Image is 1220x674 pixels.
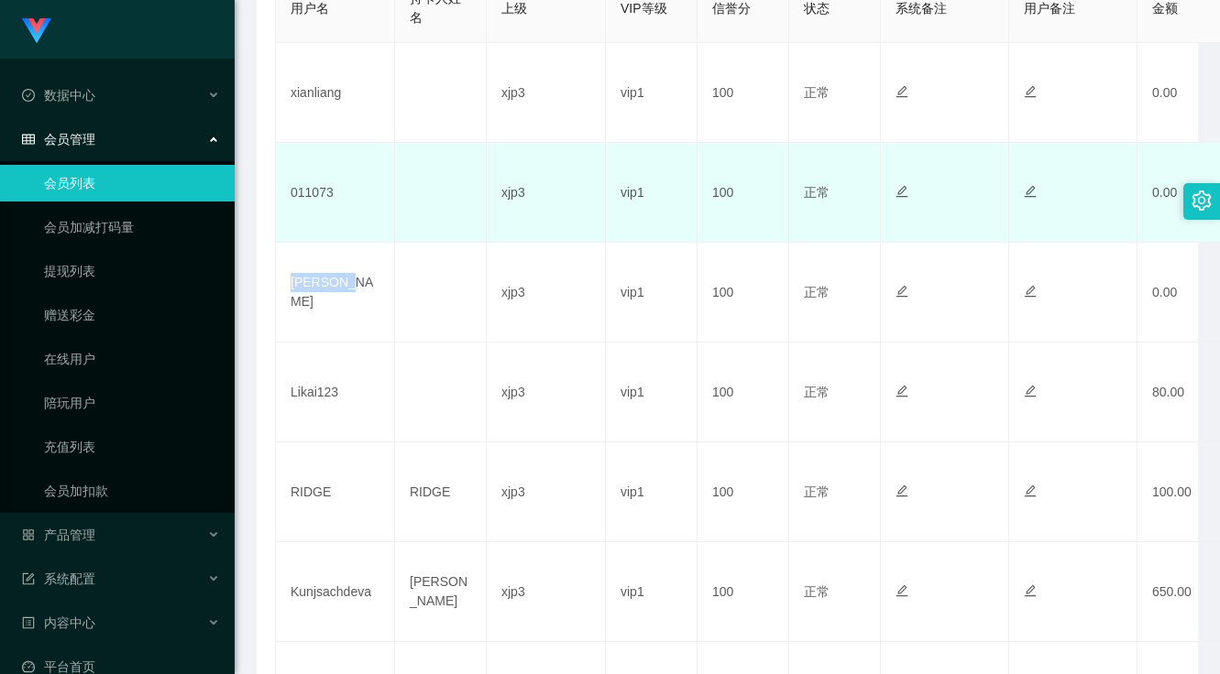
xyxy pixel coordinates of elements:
i: 图标: edit [1024,584,1037,597]
i: 图标: appstore-o [22,528,35,541]
td: 100 [698,342,789,442]
td: vip1 [606,143,698,243]
td: xjp3 [487,243,606,342]
td: xjp3 [487,342,606,442]
span: 数据中心 [22,88,95,103]
td: vip1 [606,342,698,442]
a: 陪玩用户 [44,385,220,421]
td: Kunjsachdeva [276,542,395,642]
td: Likai123 [276,342,395,442]
td: xjp3 [487,542,606,642]
span: 正常 [804,185,830,200]
span: 金额 [1152,1,1178,16]
td: 011073 [276,143,395,243]
td: [PERSON_NAME] [395,542,487,642]
i: 图标: edit [1024,484,1037,497]
span: VIP等级 [621,1,667,16]
a: 会员加减打码量 [44,209,220,245]
span: 信誉分 [712,1,751,16]
a: 会员列表 [44,165,220,201]
span: 用户名 [291,1,329,16]
i: 图标: edit [896,85,908,98]
span: 内容中心 [22,615,95,630]
td: xjp3 [487,43,606,143]
i: 图标: edit [1024,285,1037,298]
i: 图标: form [22,572,35,585]
td: RIDGE [395,442,487,542]
i: 图标: edit [896,584,908,597]
i: 图标: profile [22,616,35,629]
td: 100 [698,43,789,143]
span: 正常 [804,385,830,399]
a: 赠送彩金 [44,297,220,333]
i: 图标: edit [1024,85,1037,98]
i: 图标: edit [1024,385,1037,397]
span: 系统备注 [896,1,947,16]
td: RIDGE [276,442,395,542]
i: 图标: table [22,133,35,146]
td: [PERSON_NAME] [276,243,395,342]
a: 提现列表 [44,253,220,289]
span: 正常 [804,484,830,499]
i: 图标: edit [896,484,908,497]
i: 图标: edit [1024,185,1037,198]
a: 会员加扣款 [44,473,220,509]
i: 图标: edit [896,185,908,198]
img: logo.9652507e.png [22,18,51,44]
td: 100 [698,243,789,342]
td: vip1 [606,542,698,642]
span: 正常 [804,285,830,299]
i: 图标: setting [1192,190,1212,211]
td: 100 [698,542,789,642]
td: xianliang [276,43,395,143]
td: xjp3 [487,143,606,243]
a: 充值列表 [44,429,220,465]
span: 正常 [804,85,830,100]
span: 上级 [501,1,527,16]
td: xjp3 [487,442,606,542]
i: 图标: edit [896,285,908,298]
td: 100 [698,442,789,542]
td: 100 [698,143,789,243]
span: 状态 [804,1,830,16]
span: 用户备注 [1024,1,1075,16]
i: 图标: edit [896,385,908,397]
i: 图标: check-circle-o [22,89,35,102]
span: 正常 [804,584,830,599]
td: vip1 [606,243,698,342]
span: 会员管理 [22,132,95,147]
td: vip1 [606,442,698,542]
td: vip1 [606,43,698,143]
a: 在线用户 [44,341,220,377]
span: 系统配置 [22,571,95,586]
span: 产品管理 [22,527,95,542]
